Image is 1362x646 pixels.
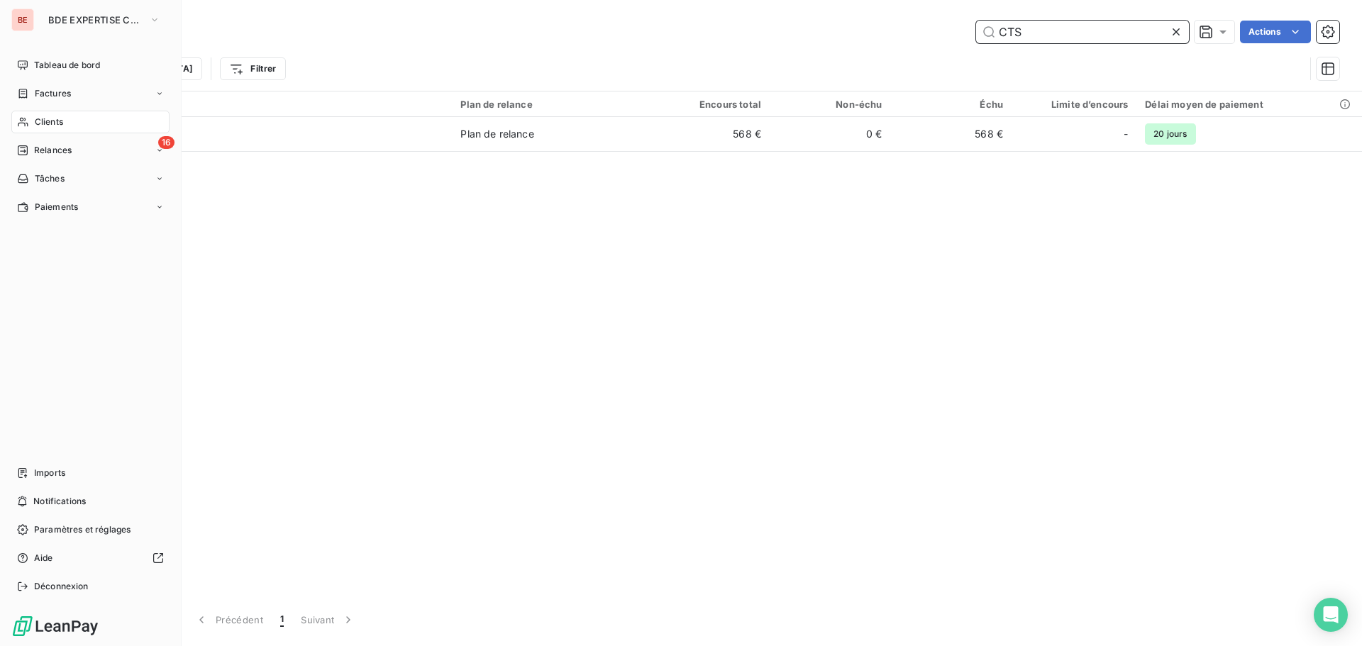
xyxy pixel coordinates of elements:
input: Rechercher [976,21,1189,43]
td: 568 € [649,117,770,151]
img: Logo LeanPay [11,615,99,637]
div: Plan de relance [460,99,640,110]
button: Actions [1240,21,1311,43]
span: 20 jours [1145,123,1195,145]
button: Suivant [292,605,364,635]
td: 0 € [770,117,890,151]
button: Précédent [186,605,272,635]
span: Relances [34,144,72,157]
span: Factures [35,87,71,100]
span: - [1124,127,1128,141]
div: Échu [899,99,1002,110]
div: Délai moyen de paiement [1145,99,1353,110]
div: BE [11,9,34,31]
div: Limite d’encours [1020,99,1128,110]
span: Aide [34,552,53,564]
span: Tâches [35,172,65,185]
span: Paiements [35,201,78,213]
span: Clients [35,116,63,128]
span: Paramètres et réglages [34,523,131,536]
span: BDE EXPERTISE CONSEIL [48,14,143,26]
a: Aide [11,547,170,569]
td: 568 € [890,117,1011,151]
span: Imports [34,467,65,479]
span: 16 [158,136,175,149]
span: Déconnexion [34,580,89,593]
div: Plan de relance [460,127,533,141]
div: Non-échu [778,99,882,110]
button: Filtrer [220,57,285,80]
span: 1 [280,613,284,627]
span: 01CTS00 [98,134,443,148]
div: Open Intercom Messenger [1314,598,1348,632]
button: 1 [272,605,292,635]
div: Encours total [658,99,761,110]
span: Tableau de bord [34,59,100,72]
span: Notifications [33,495,86,508]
